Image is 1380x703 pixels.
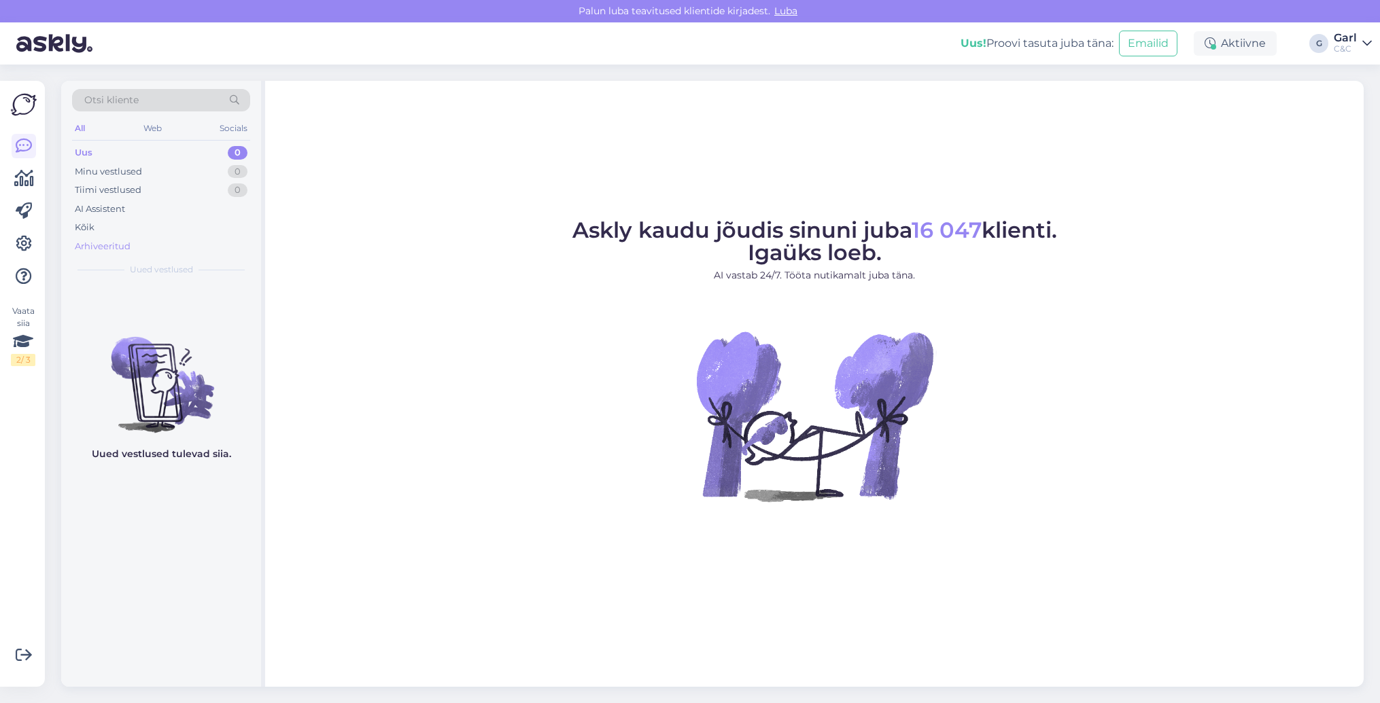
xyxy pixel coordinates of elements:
[72,120,88,137] div: All
[84,93,139,107] span: Otsi kliente
[1334,33,1372,54] a: GarlC&C
[217,120,250,137] div: Socials
[572,217,1057,266] span: Askly kaudu jõudis sinuni juba klienti. Igaüks loeb.
[770,5,801,17] span: Luba
[1334,33,1357,43] div: Garl
[75,202,125,216] div: AI Assistent
[11,354,35,366] div: 2 / 3
[75,183,141,197] div: Tiimi vestlused
[692,293,937,538] img: No Chat active
[228,146,247,160] div: 0
[912,217,982,243] span: 16 047
[141,120,165,137] div: Web
[572,268,1057,283] p: AI vastab 24/7. Tööta nutikamalt juba täna.
[1309,34,1328,53] div: G
[11,305,35,366] div: Vaata siia
[11,92,37,118] img: Askly Logo
[1194,31,1277,56] div: Aktiivne
[961,37,986,50] b: Uus!
[1334,43,1357,54] div: C&C
[75,146,92,160] div: Uus
[130,264,193,276] span: Uued vestlused
[75,221,94,234] div: Kõik
[92,447,231,461] p: Uued vestlused tulevad siia.
[75,240,131,253] div: Arhiveeritud
[961,35,1114,52] div: Proovi tasuta juba täna:
[228,183,247,197] div: 0
[228,165,247,179] div: 0
[1119,31,1177,56] button: Emailid
[75,165,142,179] div: Minu vestlused
[61,312,261,435] img: No chats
